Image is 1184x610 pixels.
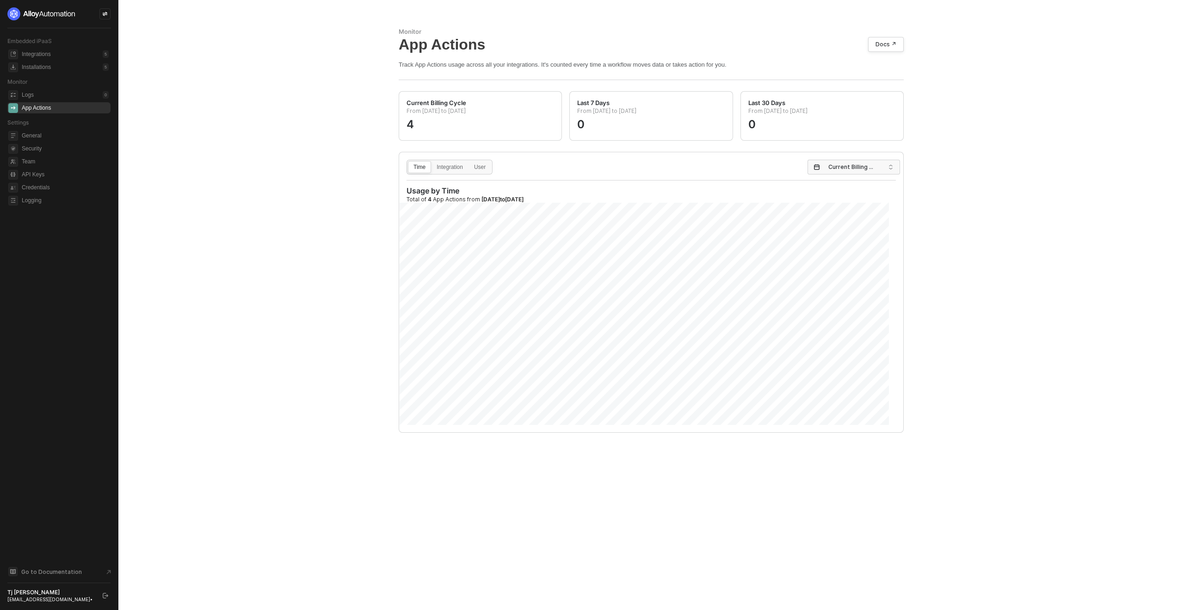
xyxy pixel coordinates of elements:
[828,160,883,174] span: Current Billing Cycle
[8,144,18,154] span: security
[8,170,18,180] span: api-key
[577,99,610,107] div: Last 7 Days
[103,50,109,58] div: 5
[22,143,109,154] span: Security
[22,156,109,167] span: Team
[102,11,108,17] span: icon-swap
[103,91,109,99] div: 0
[103,63,109,71] div: 5
[748,112,896,127] div: 0
[407,196,896,203] div: Total of App Actions from
[469,164,491,179] div: User
[7,7,111,20] a: logo
[407,107,554,118] p: From [DATE] to [DATE]
[8,90,18,100] span: icon-logs
[22,169,109,180] span: API Keys
[407,186,896,196] div: Usage by Time
[22,130,109,141] span: General
[8,196,18,205] span: logging
[22,63,51,71] div: Installations
[7,37,52,44] span: Embedded iPaaS
[399,61,904,68] div: Track App Actions usage across all your integrations. It's counted every time a workflow moves da...
[577,112,725,127] div: 0
[399,28,904,36] div: Monitor
[7,589,94,596] div: Tj [PERSON_NAME]
[103,593,108,598] span: logout
[8,131,18,141] span: general
[432,164,468,179] div: Integration
[481,196,524,203] span: [DATE] to [DATE]
[748,107,896,118] p: From [DATE] to [DATE]
[8,50,18,59] span: integrations
[7,78,28,85] span: Monitor
[7,119,29,126] span: Settings
[408,164,431,179] div: Time
[876,41,896,48] div: Docs ↗
[407,99,466,107] div: Current Billing Cycle
[7,596,94,603] div: [EMAIL_ADDRESS][DOMAIN_NAME] •
[577,107,725,118] p: From [DATE] to [DATE]
[8,157,18,167] span: team
[22,195,109,206] span: Logging
[428,196,432,203] span: 4
[8,62,18,72] span: installations
[8,103,18,113] span: icon-app-actions
[8,567,18,576] span: documentation
[868,37,904,52] a: Docs ↗
[21,568,82,576] span: Go to Documentation
[22,182,109,193] span: Credentials
[22,104,51,112] div: App Actions
[7,566,111,577] a: Knowledge Base
[407,112,554,127] div: 4
[104,567,113,577] span: document-arrow
[7,7,76,20] img: logo
[22,91,34,99] div: Logs
[748,99,785,107] div: Last 30 Days
[399,36,904,53] div: App Actions
[22,50,51,58] div: Integrations
[8,183,18,193] span: credentials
